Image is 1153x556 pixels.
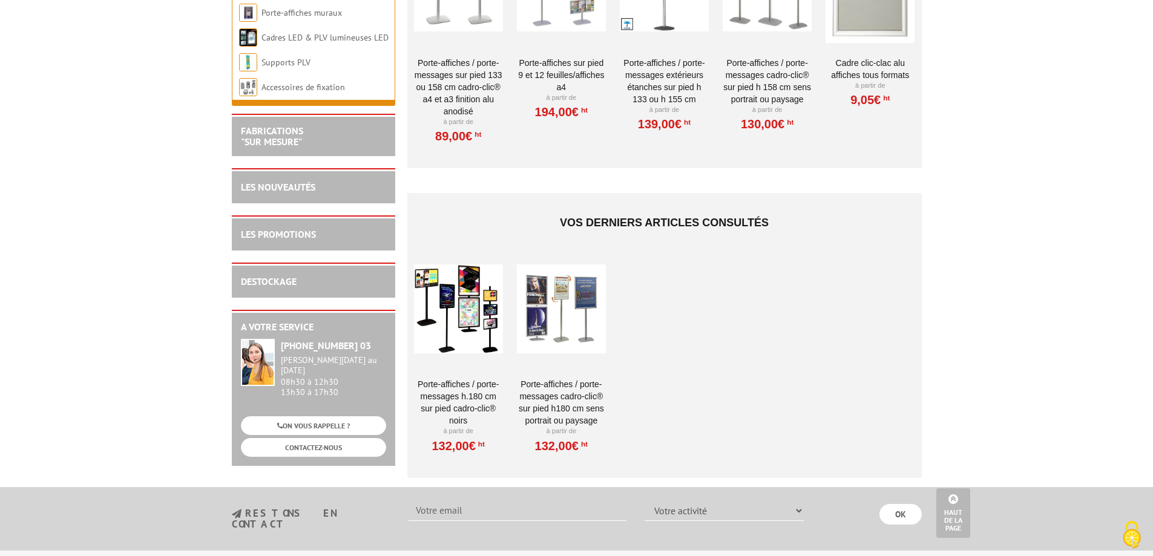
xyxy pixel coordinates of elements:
img: Supports PLV [239,53,257,71]
a: Porte-affiches muraux [261,7,342,18]
span: Vos derniers articles consultés [560,217,769,229]
h2: A votre service [241,322,386,333]
a: CONTACTEZ-NOUS [241,438,386,457]
p: À partir de [620,105,709,115]
a: 130,00€HT [741,120,793,128]
a: 194,00€HT [535,108,588,116]
a: DESTOCKAGE [241,275,297,287]
a: 132,00€HT [535,442,588,450]
a: Supports PLV [261,57,310,68]
p: À partir de [414,427,503,436]
sup: HT [476,440,485,448]
sup: HT [682,118,691,126]
img: Cookies (fenêtre modale) [1117,520,1147,550]
img: newsletter.jpg [232,509,241,519]
p: À partir de [723,105,812,115]
h3: restons en contact [232,508,391,529]
p: À partir de [826,81,915,91]
a: LES NOUVEAUTÉS [241,181,315,193]
a: Porte-affiches sur pied 9 et 12 feuilles/affiches A4 [517,57,606,93]
sup: HT [472,130,481,139]
button: Cookies (fenêtre modale) [1111,515,1153,556]
a: 139,00€HT [638,120,691,128]
a: Porte-affiches / Porte-messages Cadro-Clic® sur pied H180 cm sens portrait ou paysage [517,378,606,427]
a: Porte-affiches / Porte-messages H.180 cm SUR PIED CADRO-CLIC® NOIRS [414,378,503,427]
img: Accessoires de fixation [239,78,257,96]
sup: HT [881,94,890,102]
a: FABRICATIONS"Sur Mesure" [241,125,303,148]
img: Cadres LED & PLV lumineuses LED [239,28,257,47]
input: OK [879,504,922,525]
input: Votre email [409,500,626,521]
p: À partir de [517,427,606,436]
p: À partir de [414,117,503,127]
a: Haut de la page [936,488,970,538]
a: 89,00€HT [435,132,481,140]
a: Porte-affiches / Porte-messages Cadro-Clic® sur pied H 158 cm sens portrait ou paysage [723,57,812,105]
sup: HT [579,106,588,114]
sup: HT [784,118,793,126]
a: Accessoires de fixation [261,82,345,93]
sup: HT [579,440,588,448]
a: LES PROMOTIONS [241,228,316,240]
img: widget-service.jpg [241,339,275,386]
div: 08h30 à 12h30 13h30 à 17h30 [281,355,386,397]
a: Porte-affiches / Porte-messages extérieurs étanches sur pied h 133 ou h 155 cm [620,57,709,105]
a: Cadre Clic-Clac Alu affiches tous formats [826,57,915,81]
a: Porte-affiches / Porte-messages sur pied 133 ou 158 cm Cadro-Clic® A4 et A3 finition alu anodisé [414,57,503,117]
a: Cadres LED & PLV lumineuses LED [261,32,389,43]
a: ON VOUS RAPPELLE ? [241,416,386,435]
div: [PERSON_NAME][DATE] au [DATE] [281,355,386,376]
img: Porte-affiches muraux [239,4,257,22]
a: 132,00€HT [432,442,484,450]
strong: [PHONE_NUMBER] 03 [281,339,371,352]
p: À partir de [517,93,606,103]
a: 9,05€HT [850,96,890,103]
